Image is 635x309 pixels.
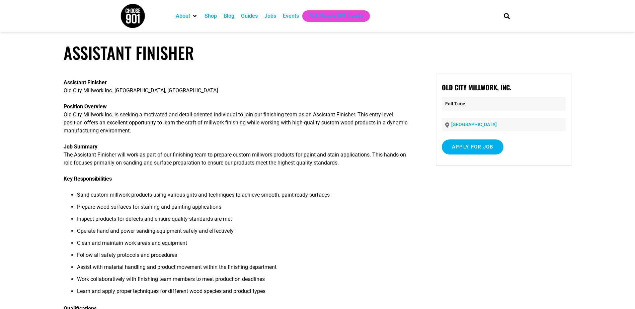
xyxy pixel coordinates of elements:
[442,139,503,154] input: Apply for job
[64,43,572,63] h1: Assistant Finisher
[205,12,217,20] a: Shop
[283,12,299,20] a: Events
[64,79,411,95] p: Old City Millwork Inc. [GEOGRAPHIC_DATA], [GEOGRAPHIC_DATA]
[442,82,511,92] strong: Old City Millwork, Inc.
[451,122,497,127] a: [GEOGRAPHIC_DATA]
[64,143,411,167] p: The Assistant Finisher will work as part of our finishing team to prepare custom millwork product...
[264,12,276,20] a: Jobs
[176,12,190,20] a: About
[172,10,492,22] nav: Main nav
[64,176,112,182] strong: Key Responsibilities
[77,251,411,263] li: Follow all safety protocols and procedures
[172,10,201,22] div: About
[442,97,566,111] p: Full Time
[77,263,411,275] li: Assist with material handling and product movement within the finishing department
[77,287,411,299] li: Learn and apply proper techniques for different wood species and product types
[77,239,411,251] li: Clean and maintain work areas and equipment
[77,275,411,287] li: Work collaboratively with finishing team members to meet production deadlines
[501,10,512,21] div: Search
[64,143,97,150] strong: Job Summary
[77,203,411,215] li: Prepare wood surfaces for staining and painting applications
[77,215,411,227] li: Inspect products for defects and ensure quality standards are met
[224,12,234,20] a: Blog
[64,79,107,86] strong: Assistant Finisher
[77,227,411,239] li: Operate hand and power sanding equipment safely and effectively
[309,12,363,20] a: Get Choose901 Emails
[64,103,107,110] strong: Position Overview
[77,191,411,203] li: Sand custom millwork products using various grits and techniques to achieve smooth, paint-ready s...
[241,12,258,20] a: Guides
[64,103,411,135] p: Old City Millwork Inc. is seeking a motivated and detail-oriented individual to join our finishin...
